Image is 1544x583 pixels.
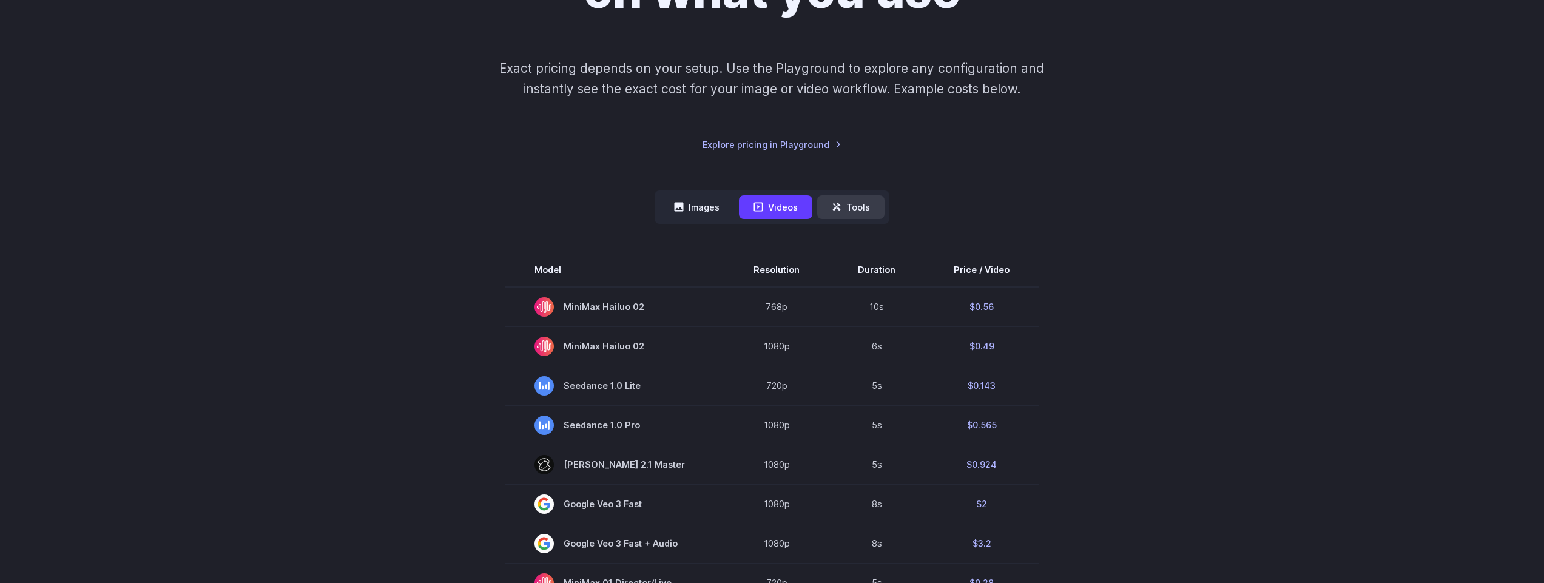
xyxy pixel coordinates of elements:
[817,195,885,219] button: Tools
[925,326,1039,366] td: $0.49
[724,287,829,327] td: 768p
[505,253,724,287] th: Model
[829,445,925,484] td: 5s
[829,253,925,287] th: Duration
[534,297,695,317] span: MiniMax Hailuo 02
[829,287,925,327] td: 10s
[829,366,925,405] td: 5s
[925,287,1039,327] td: $0.56
[724,484,829,524] td: 1080p
[925,484,1039,524] td: $2
[534,494,695,514] span: Google Veo 3 Fast
[724,366,829,405] td: 720p
[925,445,1039,484] td: $0.924
[925,253,1039,287] th: Price / Video
[724,524,829,563] td: 1080p
[724,326,829,366] td: 1080p
[534,376,695,396] span: Seedance 1.0 Lite
[724,253,829,287] th: Resolution
[534,455,695,474] span: [PERSON_NAME] 2.1 Master
[925,524,1039,563] td: $3.2
[534,337,695,356] span: MiniMax Hailuo 02
[829,405,925,445] td: 5s
[739,195,812,219] button: Videos
[534,416,695,435] span: Seedance 1.0 Pro
[659,195,734,219] button: Images
[925,366,1039,405] td: $0.143
[724,405,829,445] td: 1080p
[829,524,925,563] td: 8s
[829,326,925,366] td: 6s
[829,484,925,524] td: 8s
[534,534,695,553] span: Google Veo 3 Fast + Audio
[703,138,841,152] a: Explore pricing in Playground
[925,405,1039,445] td: $0.565
[724,445,829,484] td: 1080p
[476,58,1067,99] p: Exact pricing depends on your setup. Use the Playground to explore any configuration and instantl...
